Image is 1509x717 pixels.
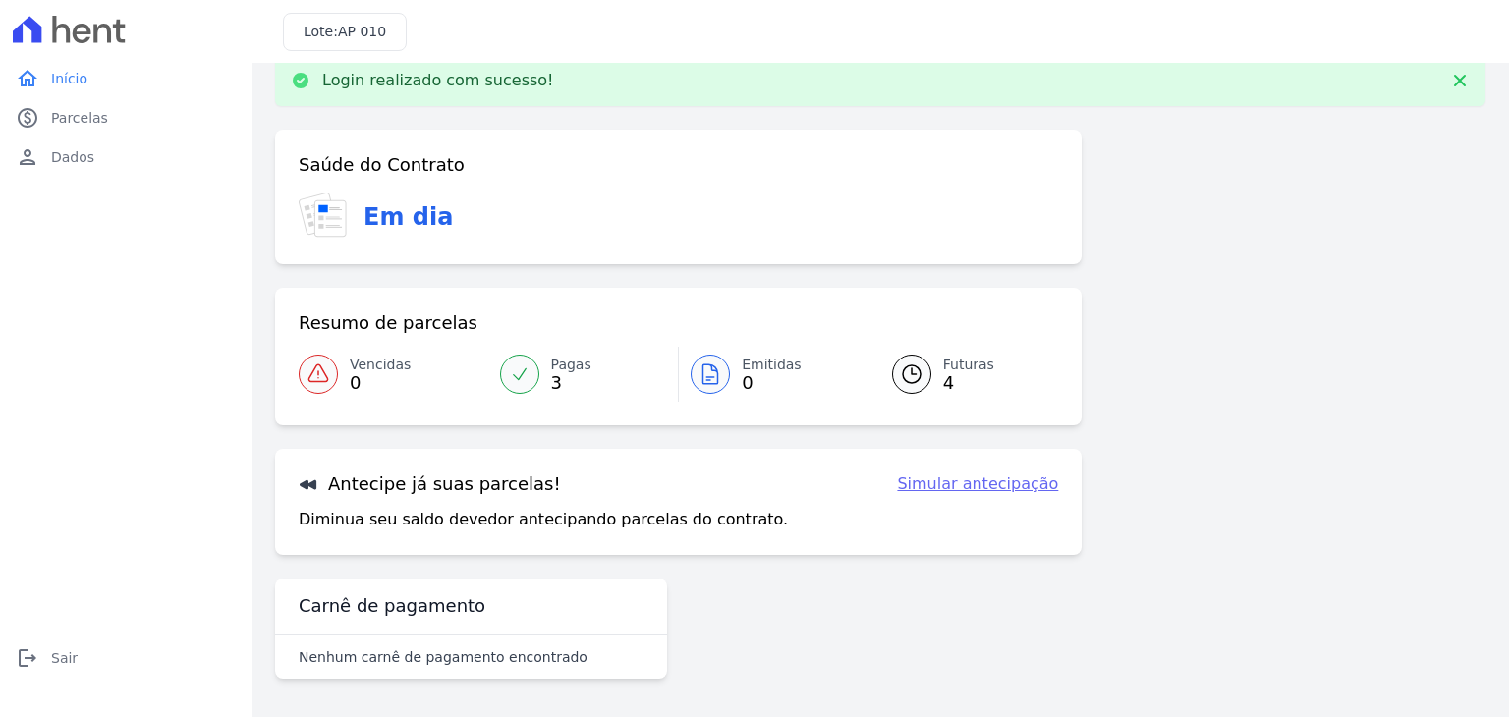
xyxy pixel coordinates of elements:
span: 0 [350,375,411,391]
span: Emitidas [742,355,802,375]
h3: Saúde do Contrato [299,153,465,177]
span: AP 010 [338,24,386,39]
span: Pagas [551,355,591,375]
span: Parcelas [51,108,108,128]
a: personDados [8,138,244,177]
h3: Lote: [304,22,386,42]
i: paid [16,106,39,130]
span: 0 [742,375,802,391]
span: Sair [51,648,78,668]
a: Vencidas 0 [299,347,488,402]
p: Nenhum carnê de pagamento encontrado [299,647,587,667]
span: Dados [51,147,94,167]
a: Futuras 4 [868,347,1059,402]
span: Início [51,69,87,88]
a: paidParcelas [8,98,244,138]
span: 4 [943,375,994,391]
span: 3 [551,375,591,391]
a: Emitidas 0 [679,347,868,402]
a: logoutSair [8,638,244,678]
h3: Em dia [363,199,453,235]
h3: Antecipe já suas parcelas! [299,472,561,496]
a: Pagas 3 [488,347,679,402]
a: homeInício [8,59,244,98]
i: home [16,67,39,90]
h3: Resumo de parcelas [299,311,477,335]
h3: Carnê de pagamento [299,594,485,618]
i: person [16,145,39,169]
a: Simular antecipação [897,472,1058,496]
i: logout [16,646,39,670]
p: Diminua seu saldo devedor antecipando parcelas do contrato. [299,508,788,531]
span: Vencidas [350,355,411,375]
span: Futuras [943,355,994,375]
p: Login realizado com sucesso! [322,71,554,90]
